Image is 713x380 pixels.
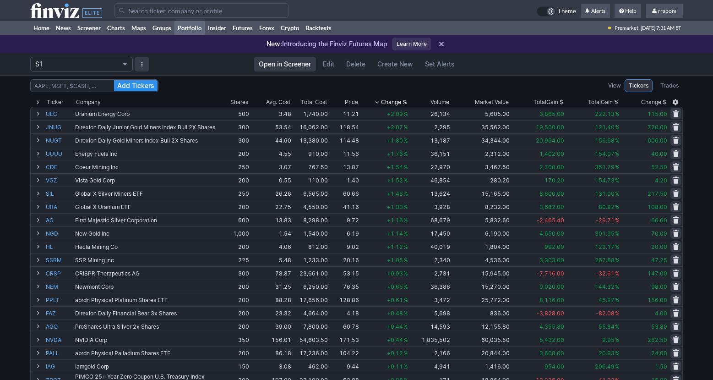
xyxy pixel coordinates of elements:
[217,213,250,226] td: 600
[588,98,601,107] span: Total
[651,164,667,171] span: 52.50
[329,253,360,266] td: 20.16
[648,137,667,144] span: 606.00
[651,230,667,237] span: 70.00
[595,124,615,131] span: 121.40
[392,38,431,50] a: Learn More
[588,98,619,107] div: Gain %
[420,57,460,72] a: Set Alerts
[217,133,250,147] td: 300
[451,147,511,160] td: 2,312.00
[46,187,73,200] a: SIL
[217,319,250,333] td: 200
[47,98,63,107] div: Ticker
[46,160,73,173] a: CDE
[174,21,205,35] a: Portfolio
[46,360,73,373] a: IAG
[217,200,250,213] td: 200
[387,297,403,303] span: +0.61
[403,270,408,277] span: %
[250,147,292,160] td: 4.55
[615,110,620,117] span: %
[46,347,73,359] a: PALL
[217,160,250,173] td: 250
[381,98,407,107] span: Change %
[217,107,250,120] td: 500
[595,283,615,290] span: 144.32
[74,21,104,35] a: Screener
[615,124,620,131] span: %
[53,21,74,35] a: News
[266,98,290,107] div: Avg. Cost
[302,21,335,35] a: Backtests
[278,21,302,35] a: Crypto
[595,230,615,237] span: 301.95
[292,173,329,187] td: 110.00
[387,310,403,317] span: +0.48
[46,200,73,213] a: URA
[292,280,329,293] td: 6,250.00
[451,266,511,280] td: 15,945.00
[615,217,620,224] span: %
[75,190,216,197] div: Global X Silver Miners ETF
[329,293,360,306] td: 128.86
[250,226,292,240] td: 1.54
[75,323,216,330] div: ProShares Ultra Silver 2x Shares
[655,177,667,184] span: 4.20
[409,187,451,200] td: 13,624
[329,160,360,173] td: 13.87
[267,40,282,48] span: New:
[451,213,511,226] td: 5,832.60
[250,266,292,280] td: 78.87
[451,187,511,200] td: 15,165.00
[75,137,216,144] div: Direxion Daily Gold Miners Index Bull 2X Shares
[537,217,564,224] span: -2,465.40
[651,217,667,224] span: 66.60
[539,150,564,157] span: 1,402.00
[403,177,408,184] span: %
[533,98,546,107] span: Total
[387,110,403,117] span: +2.09
[387,190,403,197] span: +1.46
[648,124,667,131] span: 720.00
[217,293,250,306] td: 200
[341,57,370,72] button: Delete
[537,270,564,277] span: -7,716.00
[648,270,667,277] span: 147.00
[536,124,564,131] span: 19,500.00
[329,187,360,200] td: 60.66
[595,110,615,117] span: 222.13
[329,213,360,226] td: 9.72
[539,323,564,330] span: 4,355.80
[149,21,174,35] a: Groups
[250,160,292,173] td: 3.07
[76,98,101,107] div: Company
[595,137,615,144] span: 156.68
[75,150,216,157] div: Energy Fuels Inc
[651,150,667,157] span: 40.00
[451,160,511,173] td: 3,467.50
[596,270,615,277] span: -32.61
[250,253,292,266] td: 5.48
[387,243,403,250] span: +1.12
[615,270,620,277] span: %
[651,323,667,330] span: 53.80
[615,243,620,250] span: %
[250,187,292,200] td: 26.26
[30,79,158,92] input: AAPL, MSFT, $CASH, …
[229,21,256,35] a: Futures
[451,173,511,187] td: 280.20
[403,150,408,157] span: %
[250,173,292,187] td: 0.55
[329,306,360,319] td: 4.18
[451,240,511,253] td: 1,804.00
[403,190,408,197] span: %
[46,227,73,240] a: NGD
[292,306,329,319] td: 4,664.00
[217,306,250,319] td: 200
[651,283,667,290] span: 98.00
[329,173,360,187] td: 1.40
[615,323,620,330] span: %
[539,297,564,303] span: 8,116.00
[46,267,73,280] a: CRSP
